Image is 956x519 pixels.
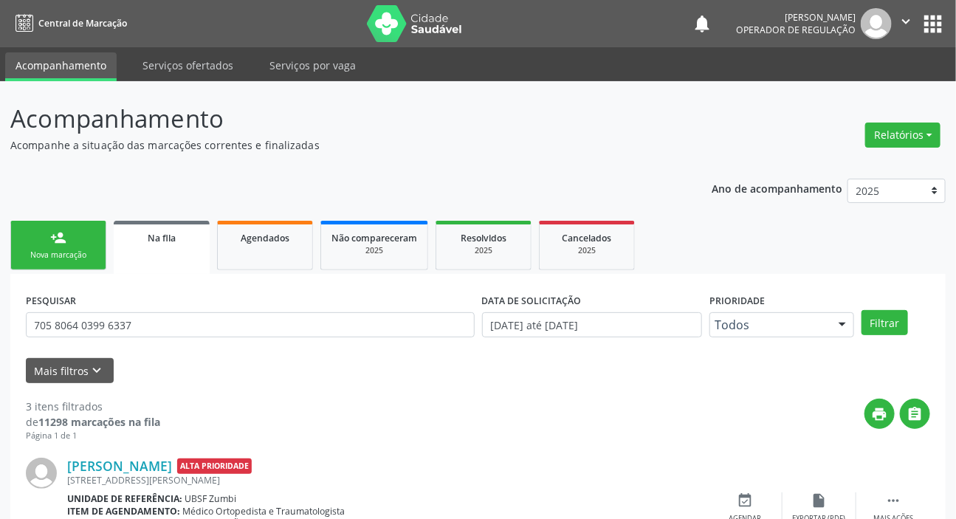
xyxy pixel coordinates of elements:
i: event_available [737,492,754,509]
i:  [907,406,924,422]
input: Selecione um intervalo [482,312,703,337]
button:  [900,399,930,429]
div: 2025 [550,245,624,256]
a: Acompanhamento [5,52,117,81]
span: Todos [715,317,824,332]
span: Operador de regulação [736,24,856,36]
img: img [861,8,892,39]
span: Alta Prioridade [177,458,252,474]
button: notifications [692,13,712,34]
span: Na fila [148,232,176,244]
button: apps [920,11,946,37]
div: [PERSON_NAME] [736,11,856,24]
div: Nova marcação [21,250,95,261]
i: print [872,406,888,422]
label: DATA DE SOLICITAÇÃO [482,289,582,312]
p: Acompanhe a situação das marcações correntes e finalizadas [10,137,665,153]
button:  [892,8,920,39]
span: Central de Marcação [38,17,127,30]
div: de [26,414,160,430]
p: Acompanhamento [10,100,665,137]
input: Nome, CNS [26,312,475,337]
a: [PERSON_NAME] [67,458,172,474]
button: Mais filtroskeyboard_arrow_down [26,358,114,384]
div: 3 itens filtrados [26,399,160,414]
button: Relatórios [865,123,940,148]
img: img [26,458,57,489]
span: UBSF Zumbi [185,492,237,505]
label: Prioridade [709,289,765,312]
div: 2025 [331,245,417,256]
b: Item de agendamento: [67,505,180,518]
div: 2025 [447,245,520,256]
span: Cancelados [563,232,612,244]
span: Agendados [241,232,289,244]
a: Central de Marcação [10,11,127,35]
div: Página 1 de 1 [26,430,160,442]
a: Serviços ofertados [132,52,244,78]
a: Serviços por vaga [259,52,366,78]
strong: 11298 marcações na fila [38,415,160,429]
i:  [898,13,914,30]
button: print [864,399,895,429]
span: Resolvidos [461,232,506,244]
i:  [885,492,901,509]
label: PESQUISAR [26,289,76,312]
span: Não compareceram [331,232,417,244]
i: insert_drive_file [811,492,828,509]
button: Filtrar [862,310,908,335]
i: keyboard_arrow_down [89,362,106,379]
b: Unidade de referência: [67,492,182,505]
div: [STREET_ADDRESS][PERSON_NAME] [67,474,709,487]
div: person_add [50,230,66,246]
p: Ano de acompanhamento [712,179,842,197]
span: Médico Ortopedista e Traumatologista [183,505,345,518]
